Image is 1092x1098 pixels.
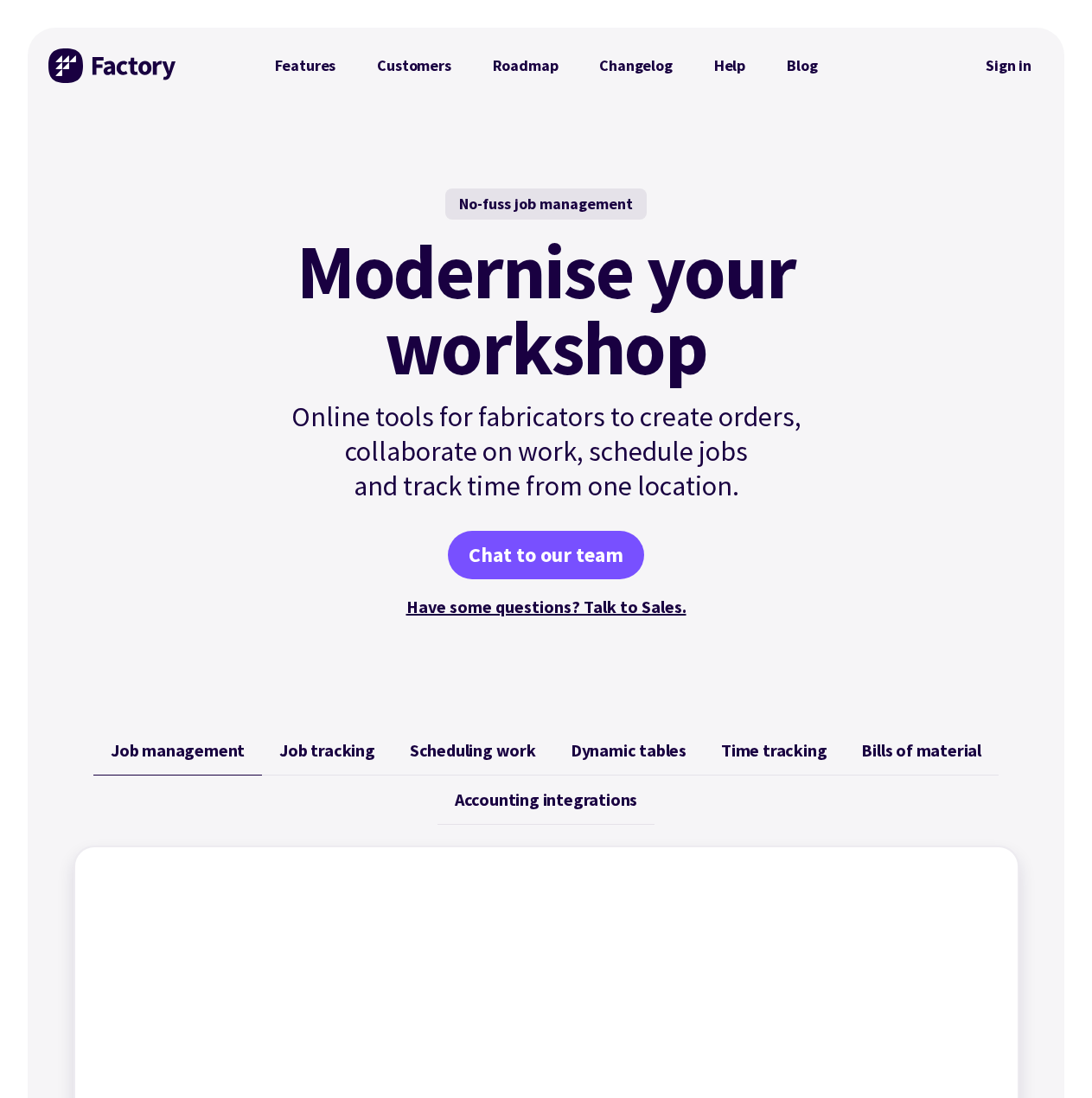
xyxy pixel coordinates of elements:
[721,740,827,761] span: Time tracking
[48,48,178,83] img: Factory
[254,399,839,503] p: Online tools for fabricators to create orders, collaborate on work, schedule jobs and track time ...
[297,233,795,386] mark: Modernise your workshop
[472,48,579,83] a: Roadmap
[356,48,471,83] a: Customers
[406,596,686,617] a: Have some questions? Talk to Sales.
[279,740,375,761] span: Job tracking
[974,46,1044,86] a: Sign in
[254,48,839,83] nav: Primary Navigation
[254,48,357,83] a: Features
[861,740,981,761] span: Bills of material
[111,740,245,761] span: Job management
[455,789,637,810] span: Accounting integrations
[693,48,766,83] a: Help
[410,740,536,761] span: Scheduling work
[448,531,644,579] a: Chat to our team
[766,48,838,83] a: Blog
[578,48,693,83] a: Changelog
[974,46,1044,86] nav: Secondary Navigation
[445,188,647,220] div: No-fuss job management
[571,740,686,761] span: Dynamic tables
